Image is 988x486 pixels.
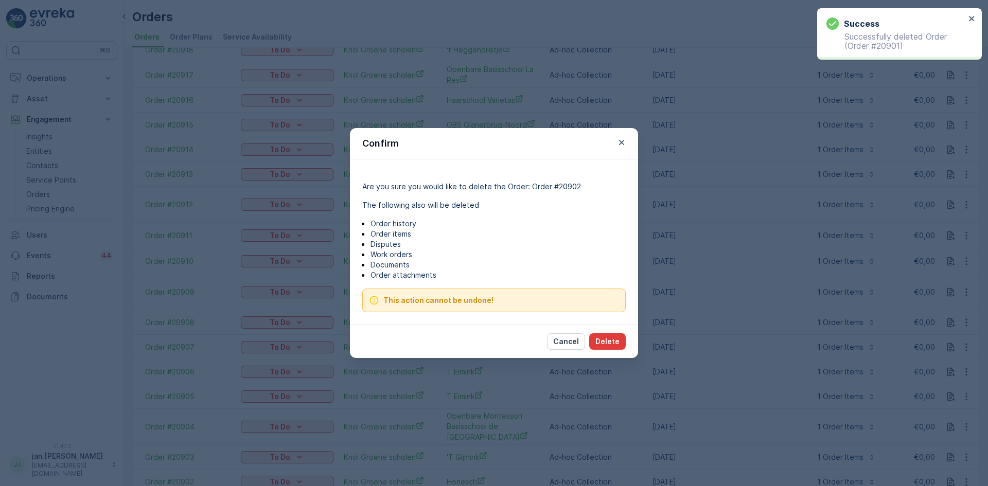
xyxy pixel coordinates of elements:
p: Disputes [370,239,626,249]
p: Cancel [553,336,579,347]
span: This action cannot be undone! [383,295,493,305]
button: Cancel [547,333,585,350]
h3: Success [844,17,879,30]
p: Work orders [370,249,626,260]
p: Successfully deleted Order (Order #20901) [826,32,965,50]
p: Delete [595,336,620,347]
p: The following also will be deleted [362,200,626,210]
p: Documents [370,260,626,270]
button: Delete [589,333,626,350]
button: close [968,14,976,24]
p: Order attachments [370,270,626,280]
p: Order history [370,219,626,229]
p: Are you sure you would like to delete the Order: Order #20902 [362,182,626,192]
p: Order items [370,229,626,239]
p: Confirm [362,136,399,151]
